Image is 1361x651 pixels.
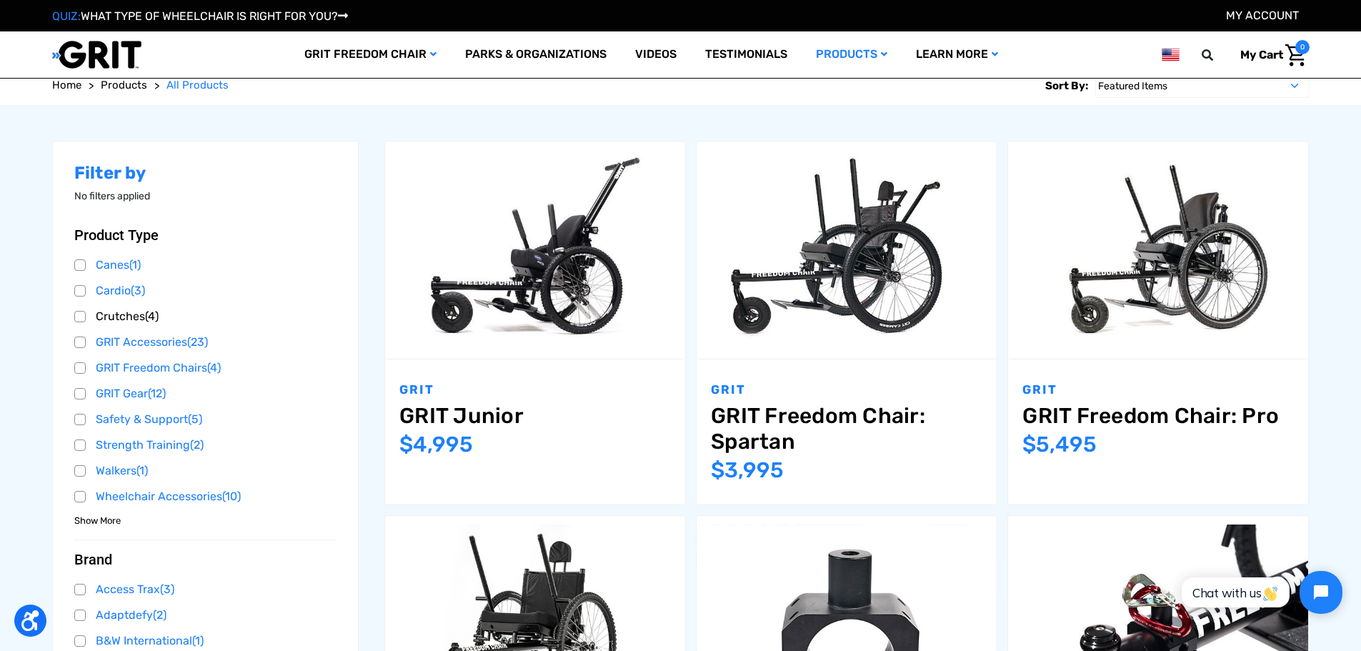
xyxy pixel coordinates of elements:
[160,582,174,596] span: (3)
[74,357,337,379] a: GRIT Freedom Chairs(4)
[399,381,671,399] p: GRIT
[52,9,348,23] a: QUIZ:WHAT TYPE OF WHEELCHAIR IS RIGHT FOR YOU?
[166,79,229,91] span: All Products
[290,31,451,78] a: GRIT Freedom Chair
[451,31,621,78] a: Parks & Organizations
[222,490,241,503] span: (10)
[74,460,337,482] a: Walkers(1)
[188,412,202,426] span: (5)
[52,77,81,94] a: Home
[385,141,685,359] a: GRIT Junior,$4,995.00
[74,605,337,626] a: Adaptdefy(2)
[129,258,141,272] span: (1)
[207,361,221,374] span: (4)
[1022,403,1294,429] a: GRIT Freedom Chair: Pro,$5,495.00
[697,150,997,350] img: GRIT Freedom Chair: Spartan
[1162,46,1179,64] img: us.png
[52,9,81,23] span: QUIZ:
[131,284,145,297] span: (3)
[1285,44,1306,66] img: Cart
[711,403,982,454] a: GRIT Freedom Chair: Spartan,$3,995.00
[74,551,112,568] span: Brand
[621,31,691,78] a: Videos
[1008,141,1308,359] a: GRIT Freedom Chair: Pro,$5,495.00
[192,634,204,647] span: (1)
[691,31,802,78] a: Testimonials
[1295,40,1310,54] span: 0
[52,40,141,69] img: GRIT All-Terrain Wheelchair and Mobility Equipment
[74,434,337,456] a: Strength Training(2)
[190,438,204,452] span: (2)
[902,31,1012,78] a: Learn More
[74,163,337,184] h2: Filter by
[74,189,337,204] p: No filters applied
[1240,48,1283,61] span: My Cart
[1008,150,1308,350] img: GRIT Freedom Chair Pro: the Pro model shown including contoured Invacare Matrx seatback, Spinergy...
[74,227,159,244] span: Product Type
[74,280,337,302] a: Cardio(3)
[385,150,685,350] img: GRIT Junior: GRIT Freedom Chair all terrain wheelchair engineered specifically for kids
[399,432,473,457] span: $4,995
[74,486,337,507] a: Wheelchair Accessories(10)
[74,409,337,430] a: Safety & Support(5)
[136,464,148,477] span: (1)
[399,403,671,429] a: GRIT Junior,$4,995.00
[697,141,997,359] a: GRIT Freedom Chair: Spartan,$3,995.00
[187,335,208,349] span: (23)
[1022,381,1294,399] p: GRIT
[802,31,902,78] a: Products
[153,608,166,622] span: (2)
[711,381,982,399] p: GRIT
[711,457,784,483] span: $3,995
[101,79,147,91] span: Products
[74,332,337,353] a: GRIT Accessories(23)
[74,254,337,276] a: Canes(1)
[101,77,147,94] a: Products
[74,383,337,404] a: GRIT Gear(12)
[74,227,337,244] button: Product Type
[1208,40,1230,70] input: Search
[74,306,337,327] a: Crutches(4)
[148,387,166,400] span: (12)
[1230,40,1310,70] a: Cart with 0 items
[74,513,121,527] a: Show More
[74,514,121,528] span: Show More
[74,579,337,600] a: Access Trax(3)
[74,551,337,568] button: Brand
[145,309,159,323] span: (4)
[52,79,81,91] span: Home
[1226,9,1299,22] a: Account
[1166,559,1355,626] iframe: Tidio Chat
[166,77,229,94] a: All Products
[1045,74,1088,98] label: Sort By:
[1022,432,1097,457] span: $5,495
